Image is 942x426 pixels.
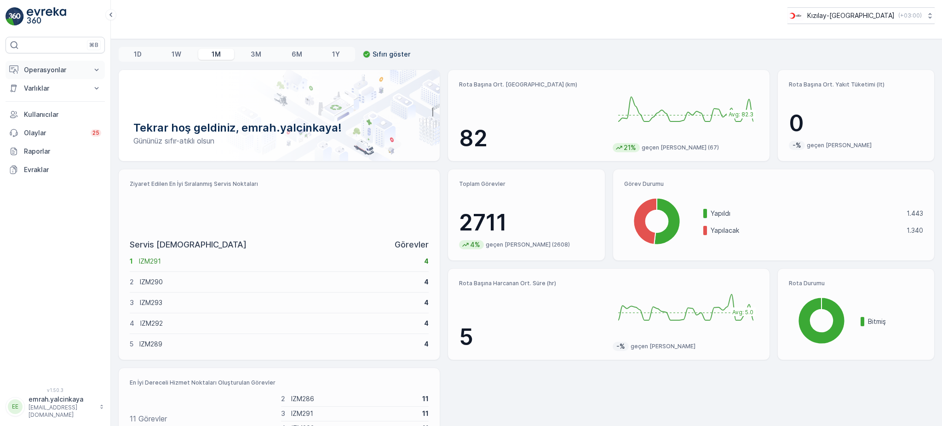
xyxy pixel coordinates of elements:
[24,110,101,119] p: Kullanıcılar
[424,277,429,287] p: 4
[130,238,247,251] p: Servis [DEMOGRAPHIC_DATA]
[469,240,481,249] p: 4%
[898,12,922,19] p: ( +03:00 )
[395,238,429,251] p: Görevler
[130,298,134,307] p: 3
[27,7,66,26] img: logo_light-DOdMpM7g.png
[140,298,418,307] p: IZM293
[139,340,418,349] p: IZM289
[140,277,418,287] p: IZM290
[787,11,804,21] img: k%C4%B1z%C4%B1lay_jywRncg.png
[623,143,637,152] p: 21%
[281,409,285,418] p: 3
[133,121,425,135] p: Tekrar hoş geldiniz, emrah.yalcinkaya!
[424,298,429,307] p: 4
[486,241,570,248] p: geçen [PERSON_NAME] (2608)
[642,144,719,151] p: geçen [PERSON_NAME] (67)
[24,165,101,174] p: Evraklar
[332,50,340,59] p: 1Y
[130,319,134,328] p: 4
[787,7,935,24] button: Kızılay-[GEOGRAPHIC_DATA](+03:00)
[631,343,695,350] p: geçen [PERSON_NAME]
[291,394,416,403] p: IZM286
[792,141,802,150] p: -%
[133,135,425,146] p: Gününüz sıfır-atıklı olsun
[459,280,605,287] p: Rota Başına Harcanan Ort. Süre (hr)
[130,413,167,424] p: 11 Görevler
[789,280,923,287] p: Rota Durumu
[172,50,181,59] p: 1W
[424,340,429,349] p: 4
[8,399,23,414] div: EE
[130,277,134,287] p: 2
[711,209,901,218] p: Yapıldı
[789,81,923,88] p: Rota Başına Ort. Yakıt Tüketimi (lt)
[130,379,429,386] p: En İyi Dereceli Hizmet Noktaları Oluşturulan Görevler
[292,50,302,59] p: 6M
[134,50,142,59] p: 1D
[373,50,410,59] p: Sıfırı göster
[139,257,418,266] p: IZM291
[281,394,285,403] p: 2
[807,142,872,149] p: geçen [PERSON_NAME]
[711,226,901,235] p: Yapılacak
[92,129,99,137] p: 25
[422,394,429,403] p: 11
[807,11,895,20] p: Kızılay-[GEOGRAPHIC_DATA]
[24,84,86,93] p: Varlıklar
[291,409,416,418] p: IZM291
[212,50,221,59] p: 1M
[24,128,85,138] p: Olaylar
[130,180,429,188] p: Ziyaret Edilen En İyi Sıralanmış Servis Noktaları
[140,319,418,328] p: IZM292
[6,387,105,393] span: v 1.50.3
[251,50,261,59] p: 3M
[6,124,105,142] a: Olaylar25
[6,105,105,124] a: Kullanıcılar
[615,342,626,351] p: -%
[24,147,101,156] p: Raporlar
[6,161,105,179] a: Evraklar
[6,142,105,161] a: Raporlar
[130,257,133,266] p: 1
[459,81,605,88] p: Rota Başına Ort. [GEOGRAPHIC_DATA] (km)
[459,323,605,351] p: 5
[624,180,923,188] p: Görev Durumu
[6,79,105,98] button: Varlıklar
[868,317,923,326] p: Bitmiş
[907,226,923,235] p: 1.340
[907,209,923,218] p: 1.443
[422,409,429,418] p: 11
[459,180,593,188] p: Toplam Görevler
[789,109,923,137] p: 0
[424,257,429,266] p: 4
[459,125,605,152] p: 82
[6,395,105,419] button: EEemrah.yalcinkaya[EMAIL_ADDRESS][DOMAIN_NAME]
[6,61,105,79] button: Operasyonlar
[89,41,98,49] p: ⌘B
[459,209,593,236] p: 2711
[424,319,429,328] p: 4
[130,340,133,349] p: 5
[6,7,24,26] img: logo
[29,395,95,404] p: emrah.yalcinkaya
[24,65,86,75] p: Operasyonlar
[29,404,95,419] p: [EMAIL_ADDRESS][DOMAIN_NAME]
